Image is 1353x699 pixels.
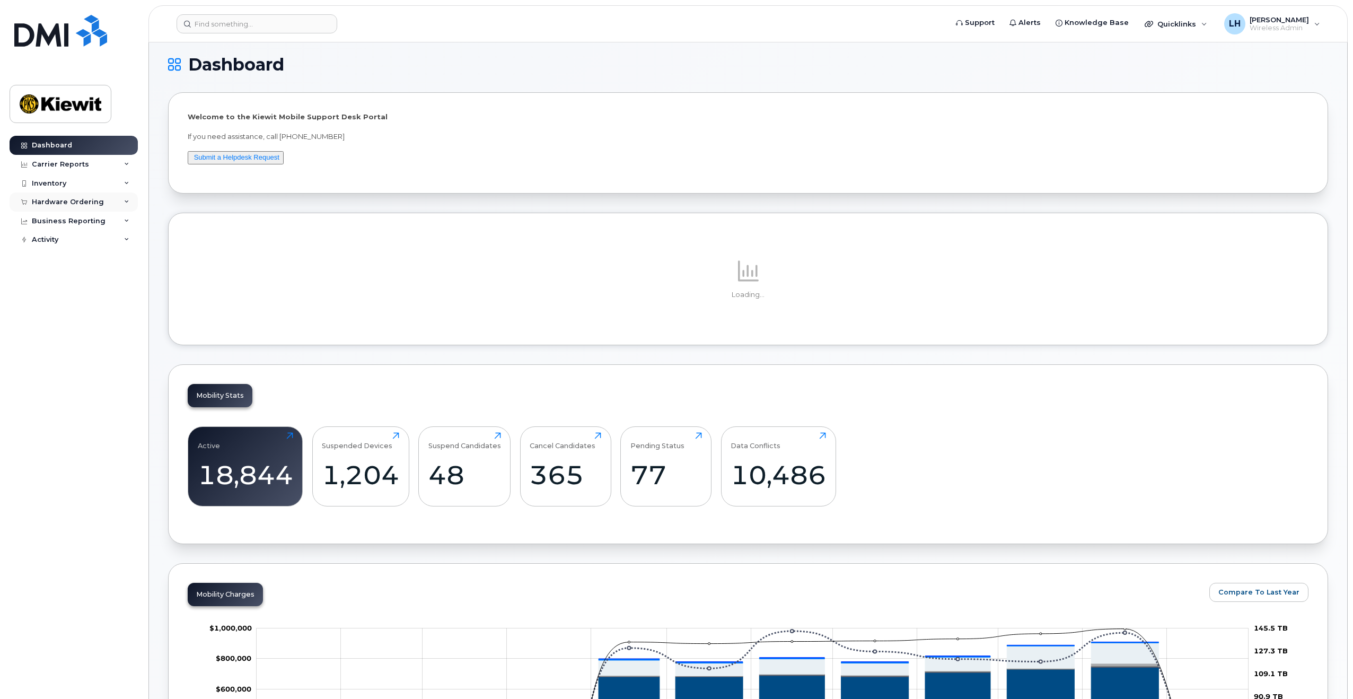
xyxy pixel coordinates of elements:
[630,432,702,500] a: Pending Status77
[194,153,279,161] a: Submit a Helpdesk Request
[209,624,252,632] g: $0
[428,459,501,491] div: 48
[731,432,826,500] a: Data Conflicts10,486
[731,432,780,450] div: Data Conflicts
[188,290,1308,300] p: Loading...
[1254,624,1288,632] tspan: 145.5 TB
[322,459,399,491] div: 1,204
[322,432,392,450] div: Suspended Devices
[188,151,284,164] button: Submit a Helpdesk Request
[428,432,501,450] div: Suspend Candidates
[530,432,601,500] a: Cancel Candidates365
[198,459,293,491] div: 18,844
[1254,669,1288,678] tspan: 109.1 TB
[216,685,251,693] tspan: $600,000
[1218,587,1299,597] span: Compare To Last Year
[1209,583,1308,602] button: Compare To Last Year
[198,432,220,450] div: Active
[216,685,251,693] g: $0
[216,654,251,663] g: $0
[1307,653,1345,691] iframe: Messenger Launcher
[216,654,251,663] tspan: $800,000
[630,459,702,491] div: 77
[428,432,501,500] a: Suspend Candidates48
[530,459,601,491] div: 365
[198,432,293,500] a: Active18,844
[209,624,252,632] tspan: $1,000,000
[1254,646,1288,655] tspan: 127.3 TB
[188,112,1308,122] p: Welcome to the Kiewit Mobile Support Desk Portal
[188,57,284,73] span: Dashboard
[630,432,684,450] div: Pending Status
[322,432,399,500] a: Suspended Devices1,204
[731,459,826,491] div: 10,486
[530,432,595,450] div: Cancel Candidates
[188,132,1308,142] p: If you need assistance, call [PHONE_NUMBER]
